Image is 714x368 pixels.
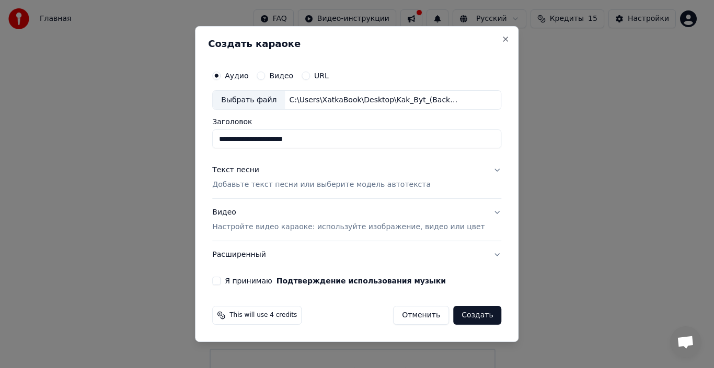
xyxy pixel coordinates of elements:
button: Я принимаю [277,277,446,284]
label: Видео [269,72,293,79]
label: URL [314,72,329,79]
p: Настройте видео караоке: используйте изображение, видео или цвет [212,222,485,232]
label: Заголовок [212,118,501,126]
button: Текст песниДобавьте текст песни или выберите модель автотекста [212,157,501,199]
label: Я принимаю [225,277,446,284]
button: Расширенный [212,241,501,268]
div: Текст песни [212,165,259,176]
button: Создать [453,306,501,325]
p: Добавьте текст песни или выберите модель автотекста [212,180,431,191]
span: This will use 4 credits [229,311,297,319]
h2: Создать караоке [208,39,505,49]
div: Видео [212,208,485,233]
label: Аудио [225,72,248,79]
button: Отменить [393,306,449,325]
div: C:\Users\XatkaBook\Desktop\Kak_Byt_(Backing Track) .mp3 [285,95,463,105]
button: ВидеоНастройте видео караоке: используйте изображение, видео или цвет [212,199,501,241]
div: Выбрать файл [213,91,285,110]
